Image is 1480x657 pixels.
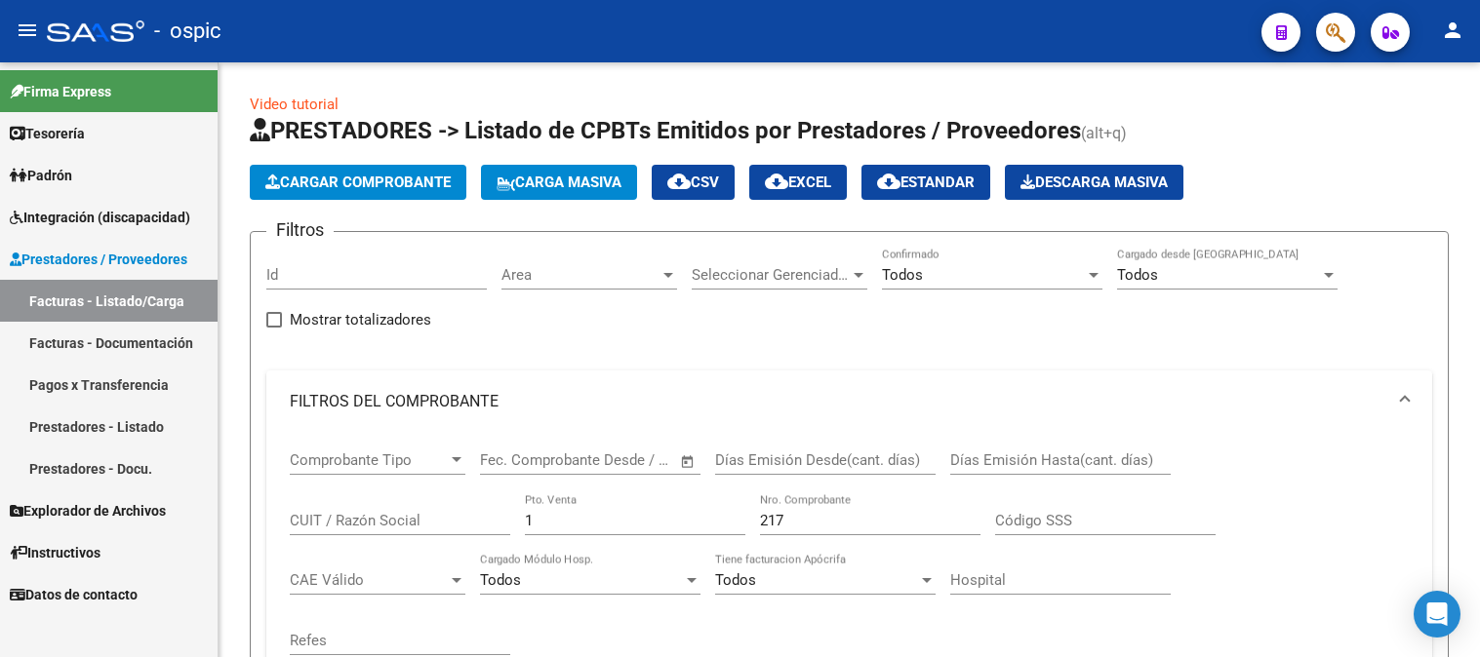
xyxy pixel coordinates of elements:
h3: Filtros [266,216,334,244]
span: Mostrar totalizadores [290,308,431,331]
app-download-masive: Descarga masiva de comprobantes (adjuntos) [1005,165,1183,200]
mat-expansion-panel-header: FILTROS DEL COMPROBANTE [266,370,1432,433]
span: Padrón [10,165,72,186]
button: Open calendar [677,450,700,473]
span: EXCEL [765,174,831,191]
div: Open Intercom Messenger [1414,591,1460,638]
button: Descarga Masiva [1005,165,1183,200]
span: Comprobante Tipo [290,451,448,469]
input: Start date [480,451,543,469]
span: Area [501,266,660,284]
span: Todos [715,571,756,589]
span: Explorador de Archivos [10,500,166,522]
span: Seleccionar Gerenciador [692,266,850,284]
mat-icon: cloud_download [667,170,691,193]
span: Estandar [877,174,975,191]
span: Todos [480,571,521,589]
span: PRESTADORES -> Listado de CPBTs Emitidos por Prestadores / Proveedores [250,117,1081,144]
span: CAE Válido [290,571,448,589]
a: Video tutorial [250,96,339,113]
mat-icon: cloud_download [877,170,900,193]
span: Todos [1117,266,1158,284]
button: EXCEL [749,165,847,200]
span: CSV [667,174,719,191]
span: Carga Masiva [497,174,621,191]
input: End date [561,451,656,469]
span: - ospic [154,10,221,53]
mat-icon: person [1441,19,1464,42]
span: Cargar Comprobante [265,174,451,191]
span: Firma Express [10,81,111,102]
span: (alt+q) [1081,124,1127,142]
span: Descarga Masiva [1020,174,1168,191]
span: Datos de contacto [10,584,138,605]
mat-icon: cloud_download [765,170,788,193]
span: Instructivos [10,542,100,563]
button: Estandar [861,165,990,200]
button: CSV [652,165,735,200]
span: Todos [882,266,923,284]
span: Integración (discapacidad) [10,207,190,228]
button: Carga Masiva [481,165,637,200]
button: Cargar Comprobante [250,165,466,200]
mat-icon: menu [16,19,39,42]
span: Prestadores / Proveedores [10,249,187,270]
mat-panel-title: FILTROS DEL COMPROBANTE [290,391,1385,412]
span: Tesorería [10,123,85,144]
